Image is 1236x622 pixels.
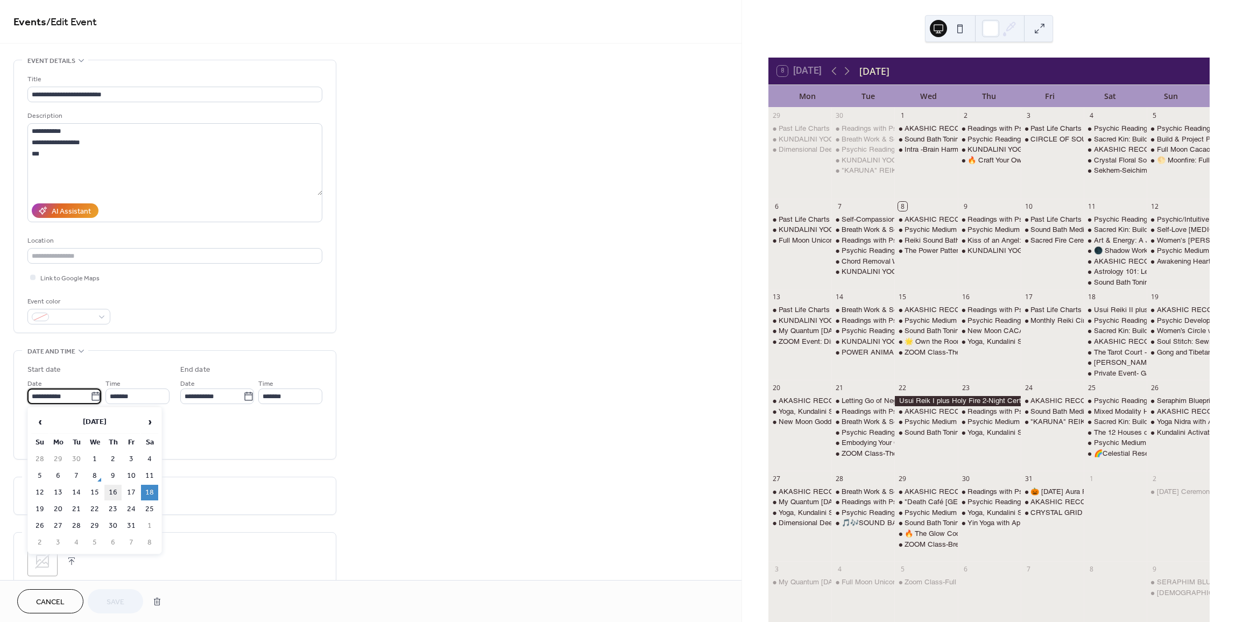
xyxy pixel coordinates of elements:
[967,428,1068,437] div: Yoga, Kundalini Sacred Flow ✨
[905,348,1103,357] div: ZOOM Class-The Veil Between Worlds with [PERSON_NAME]
[31,435,48,450] th: Su
[768,135,831,144] div: KUNDALINI YOGA
[831,135,894,144] div: Breath Work & Sound Bath Meditation with Karen
[894,145,957,154] div: Intra -Brain Harmonizing Meditation with Ray
[842,267,902,277] div: KUNDALINI YOGA
[967,417,1149,427] div: Psychic Medium Floor Day with [DEMOGRAPHIC_DATA]
[46,12,97,33] span: / Edit Event
[842,305,1037,315] div: Breath Work & Sound Bath Meditation with [PERSON_NAME]
[142,411,158,433] span: ›
[842,246,1013,256] div: Psychic Readings Floor Day with [PERSON_NAME]!!
[1030,225,1181,235] div: Sound Bath Meditation! with [PERSON_NAME]
[1084,417,1147,427] div: Sacred Kin: Building Ancestral Veneration Workshop with Elowynn
[779,326,1070,336] div: My Quantum [DATE]- Raising your Consciousness- 3-Day Workshop with [PERSON_NAME]
[31,468,48,484] td: 5
[831,326,894,336] div: Psychic Readings Floor Day with Gayla!!
[1084,215,1147,224] div: Psychic Readings Floor Day with Gayla!!
[123,435,140,450] th: Fr
[123,451,140,467] td: 3
[40,273,100,284] span: Link to Google Maps
[831,438,894,448] div: Embodying Your Own Energy Mediation with Valeri
[1147,135,1210,144] div: Build & Project Power: Energetic Influence Through the Field with Matt C.Ht
[68,435,85,450] th: Tu
[1084,257,1147,266] div: AKASHIC RECORDS READING with Valeri (& Other Psychic Services)
[104,435,122,450] th: Th
[1087,202,1096,211] div: 11
[1087,384,1096,393] div: 25
[905,417,1086,427] div: Psychic Medium Floor Day with [DEMOGRAPHIC_DATA]
[1030,305,1221,315] div: Past Life Charts or Oracle Readings with [PERSON_NAME]
[831,337,894,347] div: KUNDALINI YOGA
[905,316,1086,326] div: Psychic Medium Floor Day with [DEMOGRAPHIC_DATA]
[958,225,1021,235] div: Psychic Medium Floor Day with Crista
[1084,358,1147,367] div: Don Jose Ruiz presents The House of the Art of Dreams Summer–Fall 2025 Tour
[967,407,1128,416] div: Readings with Psychic Medium [PERSON_NAME]
[768,337,831,347] div: ZOOM Event: Dimensional Deep Dive with the Council -CHANNELING with Karen
[905,225,1086,235] div: Psychic Medium Floor Day with [DEMOGRAPHIC_DATA]
[27,346,75,357] span: Date and time
[50,435,67,450] th: Mo
[831,428,894,437] div: Psychic Readings Floor Day with Gayla!!
[961,293,970,302] div: 16
[258,378,273,390] span: Time
[1084,246,1147,256] div: 🌑 Shadow Work: Healing the Wounds of the Soul with Shay
[772,202,781,211] div: 6
[1147,225,1210,235] div: Self-Love Lymphatic Drainage with April
[1024,384,1033,393] div: 24
[50,411,140,434] th: [DATE]
[1030,407,1181,416] div: Sound Bath Meditation! with [PERSON_NAME]
[1084,155,1147,165] div: Crystal Floral Sound Bath w/ Elowynn
[958,305,1021,315] div: Readings with Psychic Medium Ashley Jodra
[1030,135,1098,144] div: CIRCLE OF SOUND
[1084,305,1147,315] div: Usui Reiki II plus Holy Fire Certification Class with Debbie
[958,215,1021,224] div: Readings with Psychic Medium Ashley Jodra
[1084,316,1147,326] div: Psychic Readings Floor Day with Gayla!!
[894,316,957,326] div: Psychic Medium Floor Day with Crista
[52,206,91,217] div: AI Assistant
[831,257,894,266] div: Chord Removal Workshop with Ray Veach
[1147,145,1210,154] div: Full Moon Cacao Ceremony with Noella
[1021,396,1084,406] div: AKASHIC RECORDS READING with Valeri (& Other Psychic Services)
[831,166,894,175] div: "KARUNA" REIKI DRUMMING CIRCLE and Chants with Holy Fire with Debbie
[1094,369,1184,378] div: Private Event- Garden Room
[1021,417,1084,427] div: "KARUNA" REIKI DRUMMING CIRCLE and Chants with Holy Fire with Debbie
[1084,135,1147,144] div: Sacred Kin: Building Ancestral Veneration Workshop with Elowynn
[1084,145,1147,154] div: AKASHIC RECORDS READING with Valeri (& Other Psychic Services)
[17,589,83,613] button: Cancel
[779,417,1052,427] div: New Moon Goddess Activation Meditation With Goddess Nyx : with [PERSON_NAME]
[1024,202,1033,211] div: 10
[768,236,831,245] div: Full Moon Unicorn Reiki Circle with Leeza
[958,135,1021,144] div: Psychic Readings Floor Day with Gayla!!
[779,337,1080,347] div: ZOOM Event: Dimensional Deep Dive with the Council -CHANNELING with [PERSON_NAME]
[842,407,1002,416] div: Readings with Psychic Medium [PERSON_NAME]
[842,236,1002,245] div: Readings with Psychic Medium [PERSON_NAME]
[842,124,1002,133] div: Readings with Psychic Medium [PERSON_NAME]
[27,296,108,307] div: Event color
[961,384,970,393] div: 23
[894,305,957,315] div: AKASHIC RECORDS READING with Valeri (& Other Psychic Services)
[1084,407,1147,416] div: Mixed Modality Healing Circle with Valeri & June
[961,202,970,211] div: 9
[1147,305,1210,315] div: AKASHIC RECORDS READING with Valeri (& Other Psychic Services)
[905,236,1036,245] div: Reiki Sound Bath with [PERSON_NAME]
[831,246,894,256] div: Psychic Readings Floor Day with Gayla!!
[50,451,67,467] td: 29
[894,348,957,357] div: ZOOM Class-The Veil Between Worlds with Noella
[27,55,75,67] span: Event details
[842,135,1037,144] div: Breath Work & Sound Bath Meditation with [PERSON_NAME]
[835,293,844,302] div: 14
[842,428,1013,437] div: Psychic Readings Floor Day with [PERSON_NAME]!!
[772,293,781,302] div: 13
[768,305,831,315] div: Past Life Charts or Oracle Readings with April Azzolino
[768,407,831,416] div: Yoga, Kundalini Sacred Flow ✨
[831,145,894,154] div: Psychic Readings Floor Day with Gayla!!
[768,417,831,427] div: New Moon Goddess Activation Meditation With Goddess Nyx : with Leeza
[1147,124,1210,133] div: Psychic Readings Floor Day with Gayla!!
[1021,225,1084,235] div: Sound Bath Meditation! with Kelli
[1147,337,1210,347] div: Soul Stitch: Sewing Your Spirit Poppet with Elowynn
[831,267,894,277] div: KUNDALINI YOGA
[1030,316,1142,326] div: Monthly Reiki Circle and Meditation
[1024,111,1033,120] div: 3
[13,12,46,33] a: Events
[894,326,957,336] div: Sound Bath Toning Meditation with Singing Bowls & Channeled Light Language & Song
